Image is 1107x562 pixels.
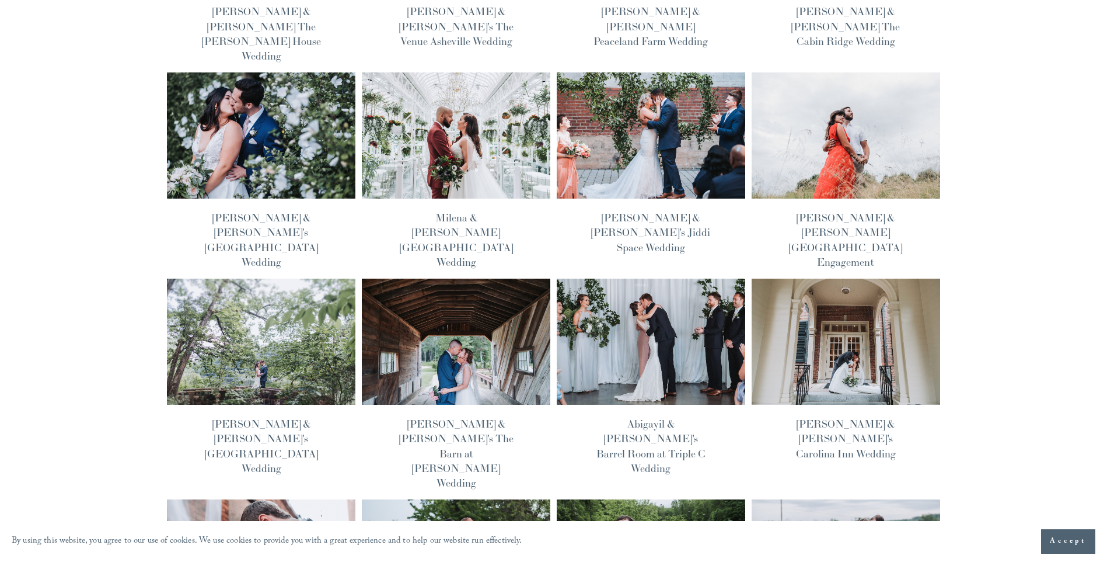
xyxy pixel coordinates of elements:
a: [PERSON_NAME] & [PERSON_NAME]'s Jiddi Space Wedding [591,211,710,254]
button: Accept [1041,529,1095,554]
img: Kelly &amp; Nick's Mountain Lakes House Wedding [166,278,357,405]
img: Bethany &amp; Damon's The Barn at Camp Nellie Wedding [361,278,551,405]
a: [PERSON_NAME] & [PERSON_NAME] The Cabin Ridge Wedding [791,5,900,47]
a: [PERSON_NAME] & [PERSON_NAME]'s [GEOGRAPHIC_DATA] Wedding [205,211,318,269]
a: [PERSON_NAME] & [PERSON_NAME] [GEOGRAPHIC_DATA] Engagement [789,211,902,269]
a: Milena & [PERSON_NAME] [GEOGRAPHIC_DATA] Wedding [400,211,513,269]
img: Samantha &amp; Ryan's NC Museum of Art Engagement [750,72,941,199]
p: By using this website, you agree to our use of cookies. We use cookies to provide you with a grea... [12,533,522,550]
a: [PERSON_NAME] & [PERSON_NAME]'s The Venue Asheville Wedding [399,5,514,47]
a: [PERSON_NAME] & [PERSON_NAME]'s [GEOGRAPHIC_DATA] Wedding [205,417,318,475]
img: Molly &amp; Matt's Carolina Inn Wedding [750,278,941,405]
span: Accept [1050,536,1087,547]
a: Abigayil & [PERSON_NAME]'s Barrel Room at Triple C Wedding [596,417,706,475]
a: [PERSON_NAME] & [PERSON_NAME] The [PERSON_NAME] House Wedding [202,5,321,63]
a: [PERSON_NAME] & [PERSON_NAME]'s Carolina Inn Wedding [796,417,896,460]
img: Amanda &amp; Alex's Brooklyn Botanical Garden Wedding [166,72,357,199]
a: [PERSON_NAME] & [PERSON_NAME] Peaceland Farm Wedding [593,5,708,47]
img: Abigayil &amp; Derek's Barrel Room at Triple C Wedding [556,278,746,405]
a: [PERSON_NAME] & [PERSON_NAME]'s The Barn at [PERSON_NAME] Wedding [399,417,514,490]
img: Kathleen &amp; Darren's Jiddi Space Wedding [556,72,746,199]
img: Milena &amp; Lanier's Madison Hotel Wedding [361,72,551,199]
